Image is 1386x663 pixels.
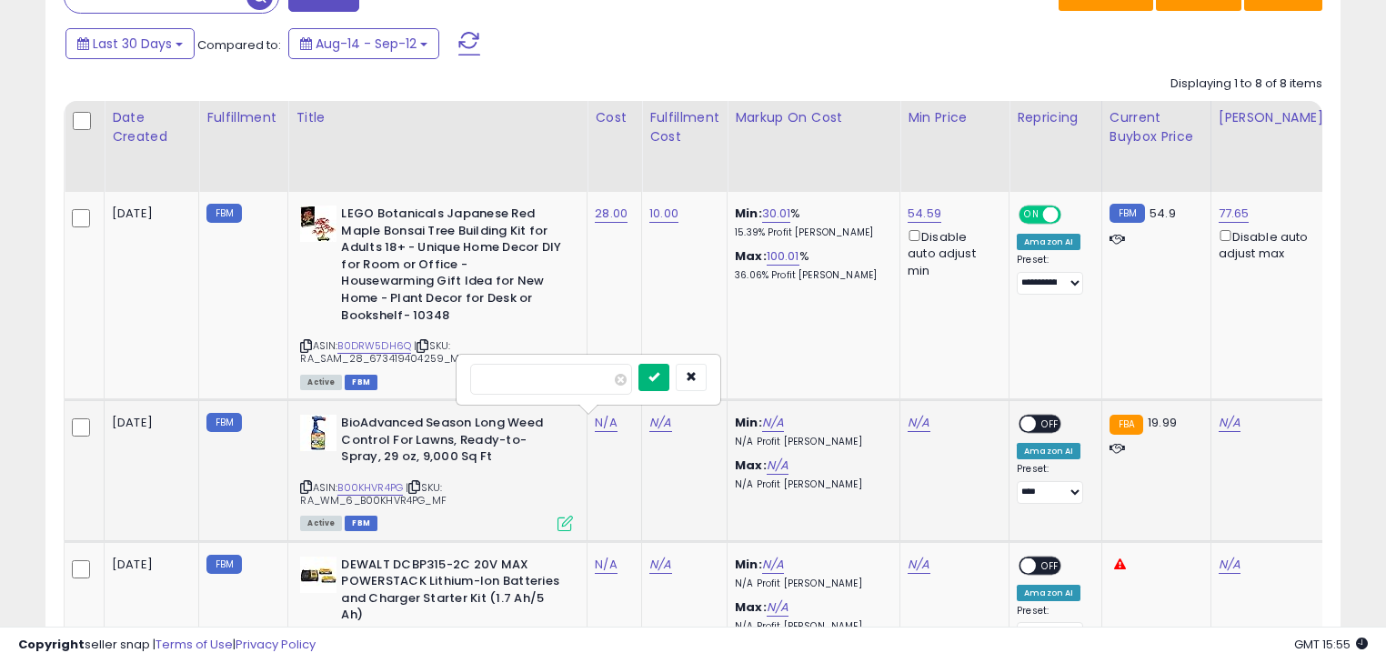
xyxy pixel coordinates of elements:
span: FBM [345,516,377,531]
a: N/A [767,598,788,617]
span: ON [1020,207,1043,223]
div: Amazon AI [1017,443,1080,459]
a: 30.01 [762,205,791,223]
p: 36.06% Profit [PERSON_NAME] [735,269,886,282]
span: OFF [1059,207,1088,223]
div: Date Created [112,108,191,146]
div: Cost [595,108,634,127]
p: N/A Profit [PERSON_NAME] [735,578,886,590]
p: N/A Profit [PERSON_NAME] [735,436,886,448]
b: DEWALT DCBP315-2C 20V MAX POWERSTACK Lithium-Ion Batteries and Charger Starter Kit (1.7 Ah/5 Ah) [341,557,562,628]
span: | SKU: RA_SAM_28_673419404259_MF [300,338,465,366]
span: 54.9 [1150,205,1176,222]
span: Compared to: [197,36,281,54]
b: BioAdvanced Season Long Weed Control For Lawns, Ready-to-Spray, 29 oz, 9,000 Sq Ft [341,415,562,470]
strong: Copyright [18,636,85,653]
a: N/A [595,414,617,432]
a: 54.59 [908,205,941,223]
div: Markup on Cost [735,108,892,127]
div: % [735,206,886,239]
a: N/A [649,414,671,432]
a: N/A [595,556,617,574]
span: 2025-10-13 15:55 GMT [1294,636,1368,653]
button: Last 30 Days [65,28,195,59]
b: Max: [735,457,767,474]
div: Disable auto adjust min [908,226,995,279]
div: [DATE] [112,206,185,222]
a: B0DRW5DH6Q [337,338,411,354]
a: N/A [762,414,784,432]
b: Min: [735,205,762,222]
b: Min: [735,556,762,573]
img: 51BQzkaxUIL._SL40_.jpg [300,206,336,242]
a: Terms of Use [156,636,233,653]
button: Aug-14 - Sep-12 [288,28,439,59]
a: N/A [767,457,788,475]
small: FBM [206,555,242,574]
div: [DATE] [112,557,185,573]
b: LEGO Botanicals Japanese Red Maple Bonsai Tree Building Kit for Adults 18+ - Unique Home Decor DI... [341,206,562,328]
div: % [735,248,886,282]
a: 100.01 [767,247,799,266]
span: OFF [1036,558,1065,573]
a: 77.65 [1219,205,1250,223]
b: Min: [735,414,762,431]
div: Fulfillment [206,108,280,127]
div: Amazon AI [1017,585,1080,601]
div: [DATE] [112,415,185,431]
b: Max: [735,247,767,265]
a: N/A [908,556,929,574]
span: 19.99 [1148,414,1177,431]
div: Disable auto adjust max [1219,226,1321,262]
div: Preset: [1017,605,1088,646]
div: seller snap | | [18,637,316,654]
div: ASIN: [300,206,573,387]
div: Fulfillment Cost [649,108,719,146]
span: | SKU: RA_WM_6_B00KHVR4PG_MF [300,480,447,507]
a: 10.00 [649,205,678,223]
div: Amazon AI [1017,234,1080,250]
a: Privacy Policy [236,636,316,653]
small: FBM [206,413,242,432]
small: FBM [1110,204,1145,223]
div: Min Price [908,108,1001,127]
a: N/A [1219,556,1240,574]
a: N/A [762,556,784,574]
small: FBA [1110,415,1143,435]
div: Repricing [1017,108,1094,127]
div: Displaying 1 to 8 of 8 items [1170,75,1322,93]
b: Max: [735,598,767,616]
p: 15.39% Profit [PERSON_NAME] [735,226,886,239]
a: N/A [649,556,671,574]
th: The percentage added to the cost of goods (COGS) that forms the calculator for Min & Max prices. [728,101,900,192]
span: Aug-14 - Sep-12 [316,35,417,53]
p: N/A Profit [PERSON_NAME] [735,478,886,491]
div: [PERSON_NAME] [1219,108,1327,127]
a: 28.00 [595,205,628,223]
span: OFF [1036,417,1065,432]
div: Preset: [1017,463,1088,504]
div: Title [296,108,579,127]
a: B00KHVR4PG [337,480,403,496]
div: Preset: [1017,254,1088,295]
span: Last 30 Days [93,35,172,53]
div: ASIN: [300,415,573,529]
a: N/A [908,414,929,432]
small: FBM [206,204,242,223]
span: All listings currently available for purchase on Amazon [300,375,342,390]
span: FBM [345,375,377,390]
a: N/A [1219,414,1240,432]
img: 41-uONwcR0L._SL40_.jpg [300,557,336,593]
img: 41P-cltXp6L._SL40_.jpg [300,415,336,451]
span: All listings currently available for purchase on Amazon [300,516,342,531]
div: Current Buybox Price [1110,108,1203,146]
